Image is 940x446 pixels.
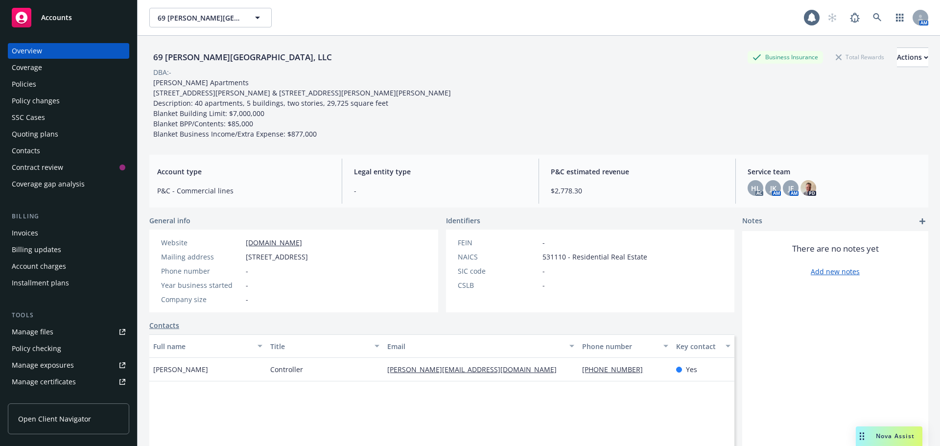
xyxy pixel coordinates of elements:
div: Phone number [582,341,657,352]
a: add [916,215,928,227]
div: FEIN [458,237,539,248]
div: Manage claims [12,391,61,406]
span: JK [770,183,776,193]
a: [PHONE_NUMBER] [582,365,651,374]
a: Invoices [8,225,129,241]
a: Manage files [8,324,129,340]
span: Yes [686,364,697,375]
div: CSLB [458,280,539,290]
div: Total Rewards [831,51,889,63]
a: Policy changes [8,93,129,109]
div: Contacts [12,143,40,159]
a: [PERSON_NAME][EMAIL_ADDRESS][DOMAIN_NAME] [387,365,564,374]
a: Coverage gap analysis [8,176,129,192]
span: Identifiers [446,215,480,226]
div: Policy checking [12,341,61,356]
div: Contract review [12,160,63,175]
a: Contacts [8,143,129,159]
a: Contract review [8,160,129,175]
div: Overview [12,43,42,59]
div: Invoices [12,225,38,241]
div: 69 [PERSON_NAME][GEOGRAPHIC_DATA], LLC [149,51,336,64]
div: Installment plans [12,275,69,291]
img: photo [800,180,816,196]
button: 69 [PERSON_NAME][GEOGRAPHIC_DATA], LLC [149,8,272,27]
div: Billing [8,211,129,221]
span: Accounts [41,14,72,22]
a: Report a Bug [845,8,865,27]
a: Policies [8,76,129,92]
a: Contacts [149,320,179,330]
span: - [542,280,545,290]
span: - [246,280,248,290]
button: Full name [149,334,266,358]
span: Legal entity type [354,166,527,177]
span: - [542,266,545,276]
div: DBA: - [153,67,171,77]
div: Key contact [676,341,720,352]
span: 531110 - Residential Real Estate [542,252,647,262]
a: Overview [8,43,129,59]
span: [STREET_ADDRESS] [246,252,308,262]
a: Installment plans [8,275,129,291]
div: SSC Cases [12,110,45,125]
div: Account charges [12,258,66,274]
span: - [354,186,527,196]
span: - [246,266,248,276]
div: Title [270,341,369,352]
div: Phone number [161,266,242,276]
div: Coverage gap analysis [12,176,85,192]
div: SIC code [458,266,539,276]
div: Manage files [12,324,53,340]
div: Year business started [161,280,242,290]
span: 69 [PERSON_NAME][GEOGRAPHIC_DATA], LLC [158,13,242,23]
div: Policy changes [12,93,60,109]
div: Manage certificates [12,374,76,390]
a: Billing updates [8,242,129,258]
a: Search [868,8,887,27]
div: Tools [8,310,129,320]
div: Manage exposures [12,357,74,373]
span: [PERSON_NAME] [153,364,208,375]
div: Billing updates [12,242,61,258]
a: Manage certificates [8,374,129,390]
span: $2,778.30 [551,186,724,196]
button: Phone number [578,334,672,358]
div: Actions [897,48,928,67]
span: General info [149,215,190,226]
button: Title [266,334,383,358]
div: Email [387,341,564,352]
div: Mailing address [161,252,242,262]
div: Policies [12,76,36,92]
span: There are no notes yet [792,243,879,255]
div: Coverage [12,60,42,75]
a: Coverage [8,60,129,75]
div: Company size [161,294,242,305]
a: Accounts [8,4,129,31]
a: SSC Cases [8,110,129,125]
span: - [246,294,248,305]
span: P&C estimated revenue [551,166,724,177]
div: Quoting plans [12,126,58,142]
a: Switch app [890,8,910,27]
a: Account charges [8,258,129,274]
span: Account type [157,166,330,177]
span: P&C - Commercial lines [157,186,330,196]
span: JF [788,183,794,193]
button: Nova Assist [856,426,922,446]
span: Open Client Navigator [18,414,91,424]
a: Manage claims [8,391,129,406]
span: Notes [742,215,762,227]
button: Key contact [672,334,734,358]
div: Drag to move [856,426,868,446]
span: Service team [748,166,920,177]
a: Manage exposures [8,357,129,373]
div: NAICS [458,252,539,262]
span: [PERSON_NAME] Apartments [STREET_ADDRESS][PERSON_NAME] & [STREET_ADDRESS][PERSON_NAME][PERSON_NAM... [153,78,451,139]
a: Quoting plans [8,126,129,142]
div: Website [161,237,242,248]
button: Actions [897,47,928,67]
a: Start snowing [822,8,842,27]
a: [DOMAIN_NAME] [246,238,302,247]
